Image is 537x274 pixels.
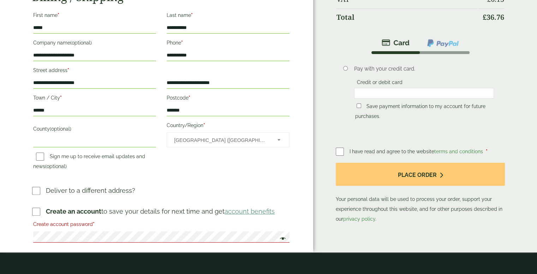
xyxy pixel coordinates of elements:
img: ppcp-gateway.png [426,38,459,48]
label: Street address [33,65,156,77]
abbr: required [189,95,190,101]
abbr: required [486,149,488,154]
abbr: required [58,12,59,18]
iframe: Secure card payment input frame [356,90,492,96]
a: terms and conditions [434,149,483,154]
span: Country/Region [167,132,290,147]
span: (optional) [70,40,92,46]
bdi: 36.76 [483,12,504,22]
img: stripe.png [382,38,410,47]
label: Last name [167,10,290,22]
abbr: required [181,40,183,46]
label: Credit or debit card [354,79,405,87]
label: Phone [167,38,290,50]
p: Your personal data will be used to process your order, support your experience throughout this we... [336,163,505,224]
abbr: required [191,12,193,18]
span: United Kingdom (UK) [174,133,268,148]
abbr: required [93,221,95,227]
span: I have read and agree to the website [350,149,484,154]
label: Sign me up to receive email updates and news [33,154,145,171]
strong: Create an account [46,208,101,215]
label: Postcode [167,93,290,105]
span: £ [483,12,487,22]
abbr: required [67,67,69,73]
label: First name [33,10,156,22]
span: (optional) [45,163,67,169]
label: Save payment information to my account for future purchases. [355,103,485,121]
abbr: required [203,123,205,128]
label: County [33,124,156,136]
label: Country/Region [167,120,290,132]
p: Pay with your credit card. [354,65,494,73]
p: Deliver to a different address? [46,186,135,195]
span: (optional) [50,126,71,132]
abbr: required [60,95,62,101]
label: Company name [33,38,156,50]
input: Sign me up to receive email updates and news(optional) [36,153,44,161]
button: Place order [336,163,505,186]
label: Create account password [33,219,290,231]
th: Total [336,8,478,26]
a: account benefits [225,208,275,215]
p: to save your details for next time and get [46,207,275,216]
a: privacy policy [343,216,375,222]
label: Town / City [33,93,156,105]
